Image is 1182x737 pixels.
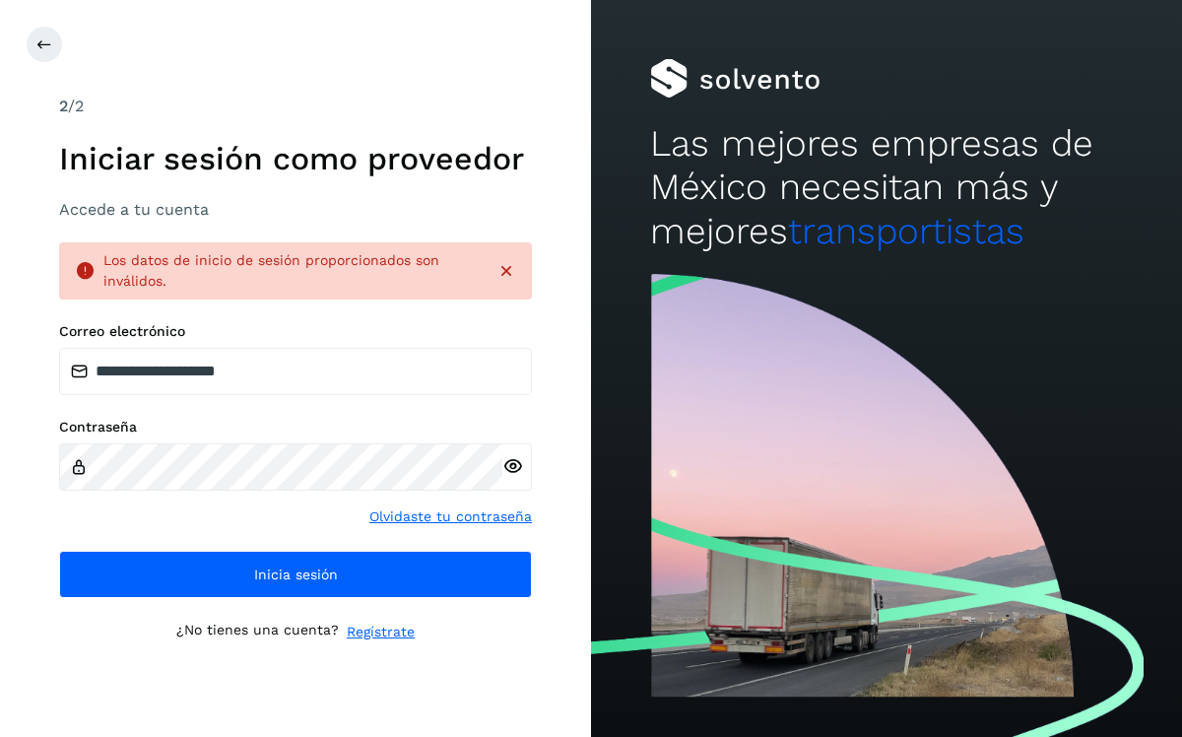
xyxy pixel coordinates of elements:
div: Los datos de inicio de sesión proporcionados son inválidos. [103,250,481,292]
span: 2 [59,97,68,115]
h1: Iniciar sesión como proveedor [59,140,532,177]
span: transportistas [788,210,1024,252]
p: ¿No tienes una cuenta? [176,622,339,642]
label: Contraseña [59,419,532,435]
a: Olvidaste tu contraseña [369,506,532,527]
button: Inicia sesión [59,551,532,598]
a: Regístrate [347,622,415,642]
h2: Las mejores empresas de México necesitan más y mejores [650,122,1123,253]
div: /2 [59,95,532,118]
span: Inicia sesión [254,568,338,581]
h3: Accede a tu cuenta [59,200,532,219]
label: Correo electrónico [59,323,532,340]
